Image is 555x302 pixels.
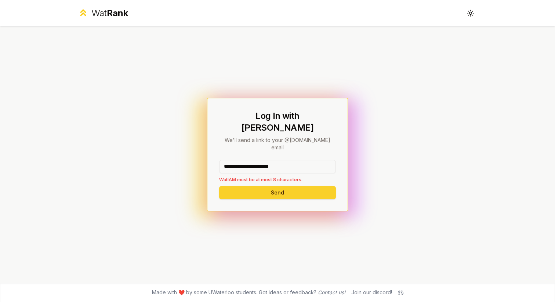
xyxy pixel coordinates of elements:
[219,176,336,183] p: WatIAM must be at most 8 characters.
[107,8,128,18] span: Rank
[219,186,336,199] button: Send
[152,289,345,296] span: Made with ❤️ by some UWaterloo students. Got ideas or feedback?
[78,7,128,19] a: WatRank
[318,289,345,295] a: Contact us!
[219,110,336,134] h1: Log In with [PERSON_NAME]
[91,7,128,19] div: Wat
[351,289,392,296] div: Join our discord!
[219,137,336,151] p: We'll send a link to your @[DOMAIN_NAME] email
